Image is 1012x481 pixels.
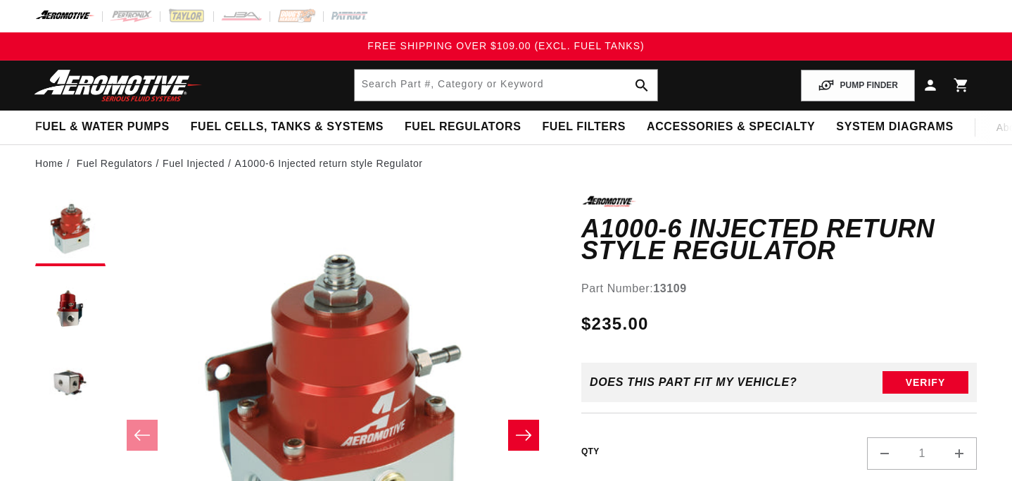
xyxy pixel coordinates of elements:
span: System Diagrams [836,120,953,135]
button: Verify [883,371,968,394]
summary: System Diagrams [826,111,963,144]
li: A1000-6 Injected return style Regulator [235,156,423,171]
span: Accessories & Specialty [647,120,815,135]
span: FREE SHIPPING OVER $109.00 (EXCL. FUEL TANKS) [367,40,644,51]
summary: Fuel Regulators [394,111,531,144]
button: Load image 3 in gallery view [35,351,106,421]
span: Fuel & Water Pumps [35,120,170,135]
summary: Fuel Filters [531,111,636,144]
a: Home [35,156,63,171]
button: Slide left [127,420,158,451]
h1: A1000-6 Injected return style Regulator [581,218,977,262]
button: PUMP FINDER [801,70,915,101]
label: QTY [581,446,600,458]
span: Fuel Filters [542,120,626,135]
input: Search by Part Number, Category or Keyword [355,70,658,101]
span: Fuel Regulators [405,120,521,135]
div: Does This part fit My vehicle? [590,376,797,389]
li: Fuel Injected [163,156,234,171]
button: search button [626,70,657,101]
nav: breadcrumbs [35,156,977,171]
span: $235.00 [581,311,649,337]
summary: Accessories & Specialty [636,111,826,144]
img: Aeromotive [30,69,206,102]
li: Fuel Regulators [77,156,163,171]
summary: Fuel & Water Pumps [25,111,180,144]
button: Load image 1 in gallery view [35,196,106,266]
button: Slide right [508,420,539,451]
summary: Fuel Cells, Tanks & Systems [180,111,394,144]
button: Load image 2 in gallery view [35,273,106,344]
strong: 13109 [653,282,687,294]
span: Fuel Cells, Tanks & Systems [191,120,384,135]
div: Part Number: [581,280,977,298]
